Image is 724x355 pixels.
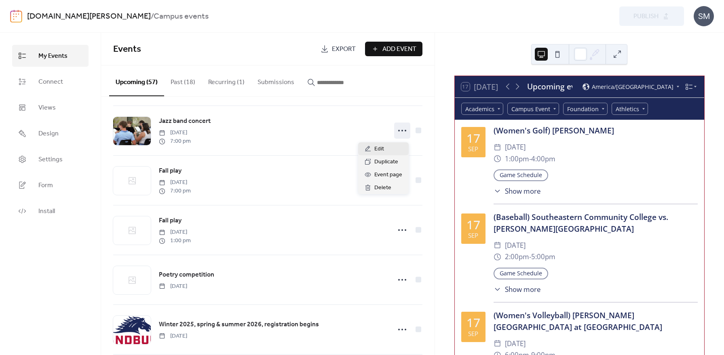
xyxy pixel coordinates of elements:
[12,45,89,67] a: My Events
[494,186,501,196] div: ​
[494,153,501,165] div: ​
[494,186,541,196] button: ​Show more
[159,228,191,237] span: [DATE]
[159,129,191,137] span: [DATE]
[529,251,531,263] span: -
[38,129,59,139] span: Design
[151,9,154,24] b: /
[159,237,191,245] span: 1:00 pm
[12,148,89,170] a: Settings
[315,42,362,56] a: Export
[109,66,164,96] button: Upcoming (57)
[531,153,555,165] span: 4:00pm
[154,9,209,24] b: Campus events
[159,166,182,176] a: Fall play
[468,146,478,152] div: Sep
[10,10,22,23] img: logo
[159,216,182,226] span: Fall play
[494,338,501,350] div: ​
[494,251,501,263] div: ​
[159,116,211,127] a: Jazz band concert
[531,251,555,263] span: 5:00pm
[592,84,673,90] span: America/[GEOGRAPHIC_DATA]
[466,219,480,231] div: 17
[159,137,191,146] span: 7:00 pm
[159,332,187,340] span: [DATE]
[505,338,526,350] span: [DATE]
[527,81,572,93] div: Upcoming events
[466,317,480,329] div: 17
[38,155,63,165] span: Settings
[38,51,68,61] span: My Events
[159,187,191,195] span: 7:00 pm
[505,251,529,263] span: 2:00pm
[159,282,187,291] span: [DATE]
[505,284,540,294] span: Show more
[382,44,416,54] span: Add Event
[365,42,422,56] button: Add Event
[505,142,526,153] span: [DATE]
[494,284,501,294] div: ​
[468,232,478,239] div: Sep
[12,71,89,93] a: Connect
[494,284,541,294] button: ​Show more
[374,183,391,193] span: Delete
[159,116,211,126] span: Jazz band concert
[529,153,531,165] span: -
[494,240,501,251] div: ​
[505,153,529,165] span: 1:00pm
[27,9,151,24] a: [DOMAIN_NAME][PERSON_NAME]
[38,181,53,190] span: Form
[12,123,89,144] a: Design
[159,216,182,226] a: Fall play
[159,319,319,330] a: Winter 2025, spring & summer 2026, registration begins
[12,174,89,196] a: Form
[694,6,714,26] div: SM
[38,77,63,87] span: Connect
[202,66,251,95] button: Recurring (1)
[494,125,698,137] div: (Women's Golf) [PERSON_NAME]
[374,170,402,180] span: Event page
[164,66,202,95] button: Past (18)
[38,103,56,113] span: Views
[38,207,55,216] span: Install
[251,66,301,95] button: Submissions
[332,44,356,54] span: Export
[494,142,501,153] div: ​
[494,211,698,235] div: (Baseball) Southeastern Community College vs. [PERSON_NAME][GEOGRAPHIC_DATA]
[505,240,526,251] span: [DATE]
[374,144,384,154] span: Edit
[159,178,191,187] span: [DATE]
[159,270,214,280] a: Poetry competition
[12,97,89,118] a: Views
[468,331,478,337] div: Sep
[159,320,319,330] span: Winter 2025, spring & summer 2026, registration begins
[466,132,480,144] div: 17
[374,157,398,167] span: Duplicate
[494,310,698,333] div: (Women's Volleyball) [PERSON_NAME][GEOGRAPHIC_DATA] at [GEOGRAPHIC_DATA]
[113,40,141,58] span: Events
[505,186,540,196] span: Show more
[12,200,89,222] a: Install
